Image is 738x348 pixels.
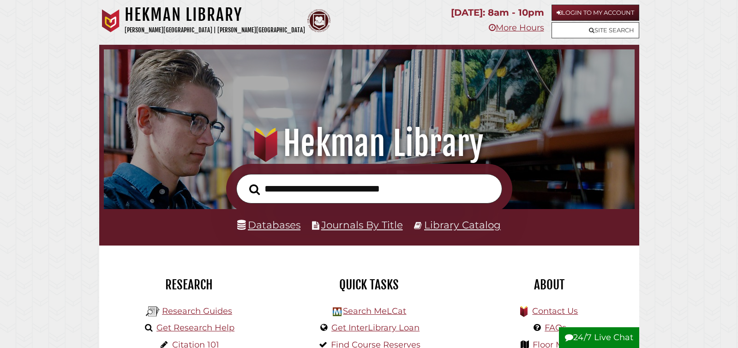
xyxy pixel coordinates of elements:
[424,219,501,231] a: Library Catalog
[451,5,544,21] p: [DATE]: 8am - 10pm
[333,307,342,316] img: Hekman Library Logo
[99,9,122,32] img: Calvin University
[466,277,632,293] h2: About
[552,5,639,21] a: Login to My Account
[331,323,420,333] a: Get InterLibrary Loan
[489,23,544,33] a: More Hours
[114,123,623,164] h1: Hekman Library
[249,184,260,195] i: Search
[245,181,264,198] button: Search
[545,323,566,333] a: FAQs
[125,25,305,36] p: [PERSON_NAME][GEOGRAPHIC_DATA] | [PERSON_NAME][GEOGRAPHIC_DATA]
[156,323,234,333] a: Get Research Help
[343,306,406,316] a: Search MeLCat
[106,277,272,293] h2: Research
[307,9,330,32] img: Calvin Theological Seminary
[125,5,305,25] h1: Hekman Library
[286,277,452,293] h2: Quick Tasks
[237,219,300,231] a: Databases
[321,219,403,231] a: Journals By Title
[146,305,160,318] img: Hekman Library Logo
[552,22,639,38] a: Site Search
[162,306,232,316] a: Research Guides
[532,306,578,316] a: Contact Us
